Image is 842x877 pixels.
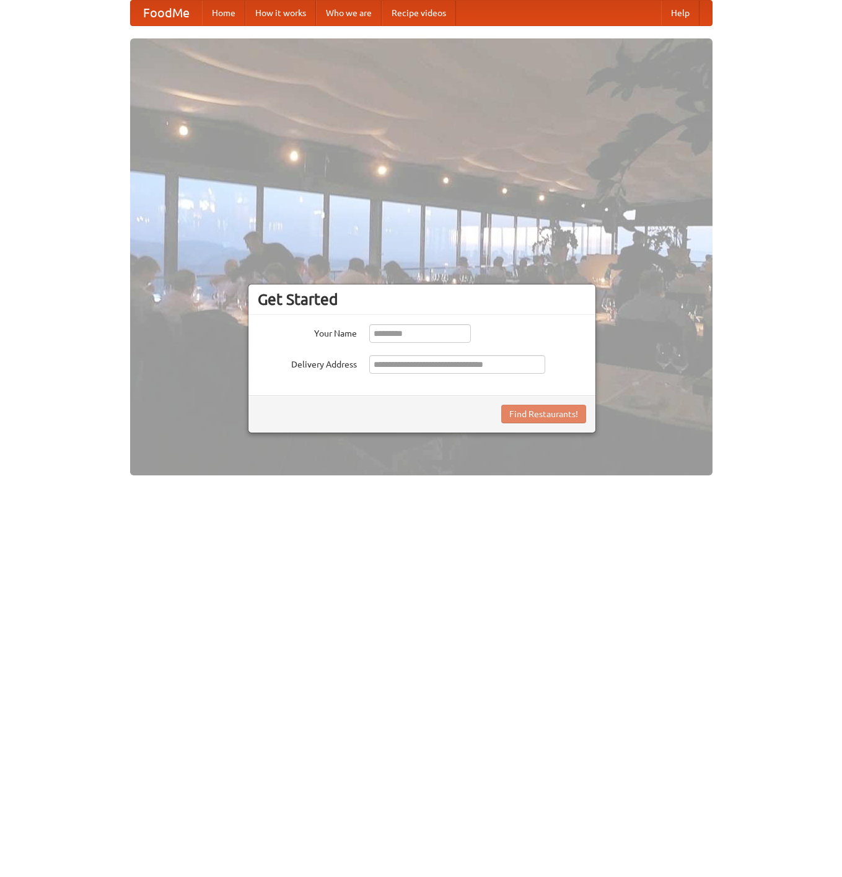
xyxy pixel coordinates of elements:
[258,290,586,309] h3: Get Started
[258,355,357,371] label: Delivery Address
[316,1,382,25] a: Who we are
[382,1,456,25] a: Recipe videos
[501,405,586,423] button: Find Restaurants!
[131,1,202,25] a: FoodMe
[202,1,245,25] a: Home
[258,324,357,340] label: Your Name
[245,1,316,25] a: How it works
[661,1,699,25] a: Help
